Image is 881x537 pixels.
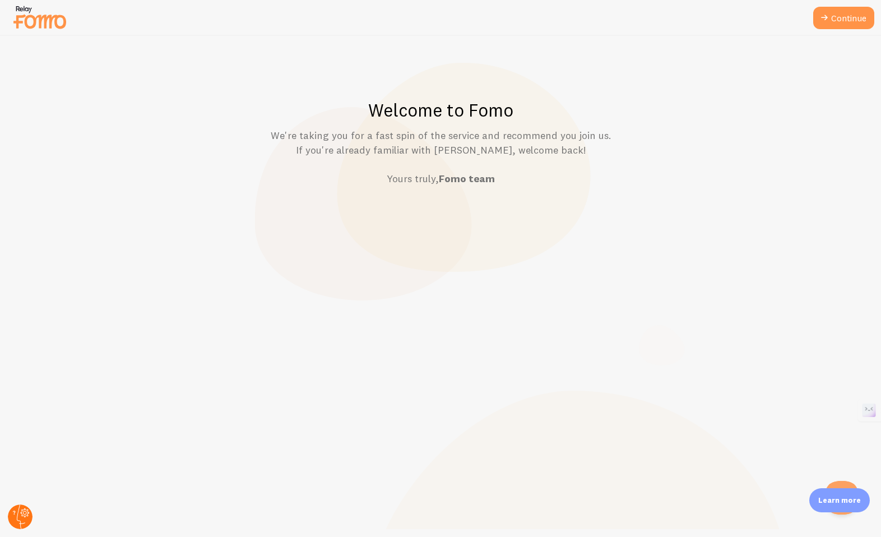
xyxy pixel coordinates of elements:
[12,3,68,31] img: fomo-relay-logo-orange.svg
[818,495,861,506] p: Learn more
[809,488,870,512] div: Learn more
[27,128,854,186] p: We're taking you for a fast spin of the service and recommend you join us. If you're already fami...
[439,172,495,185] strong: Fomo team
[27,221,28,222] img: capterra_tracker.gif
[27,99,854,122] h1: Welcome to Fomo
[825,481,859,515] iframe: Help Scout Beacon - Open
